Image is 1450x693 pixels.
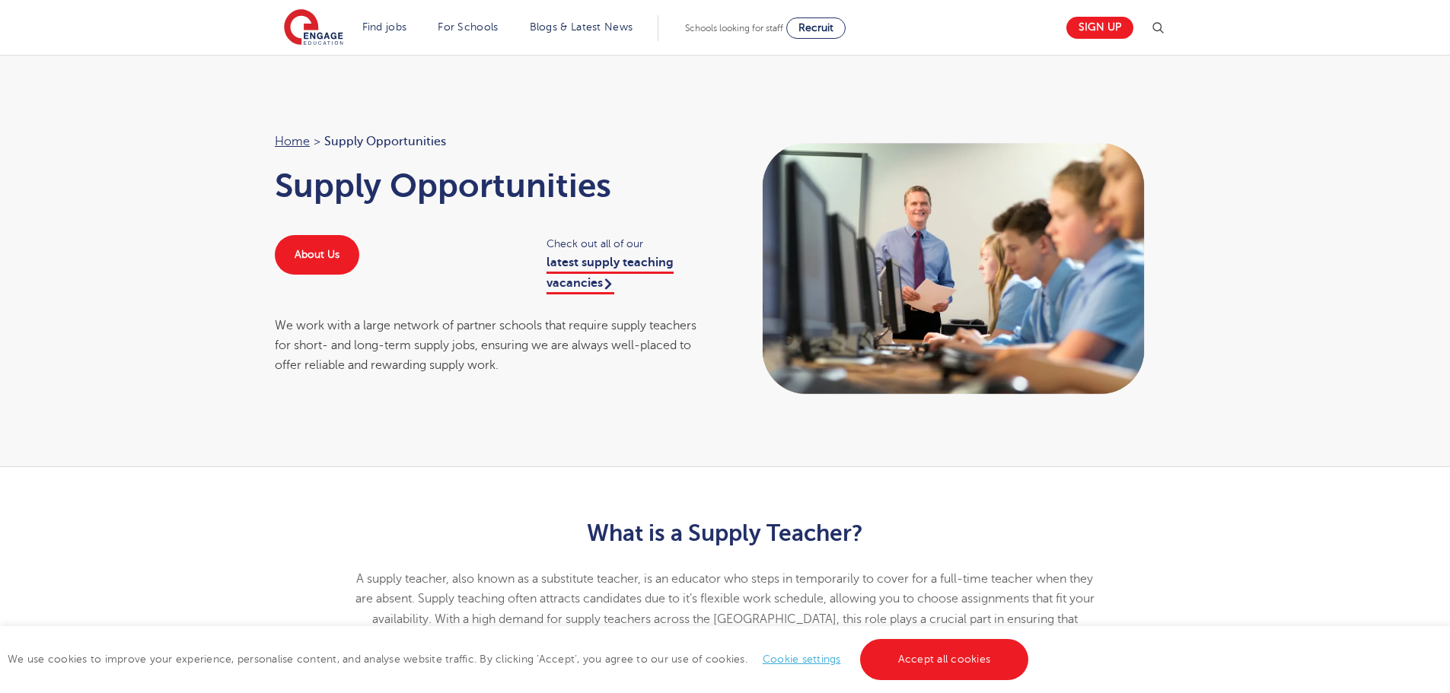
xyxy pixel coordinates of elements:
h1: Supply Opportunities [275,167,710,205]
p: A supply teacher, also known as a substitute teacher, is an educator who steps in temporarily to ... [352,569,1098,689]
a: Cookie settings [763,653,841,665]
span: Schools looking for staff [685,23,783,33]
span: Recruit [798,22,833,33]
a: Sign up [1066,17,1133,39]
a: Accept all cookies [860,639,1029,680]
span: Check out all of our [547,235,710,253]
div: We work with a large network of partner schools that require supply teachers for short- and long-... [275,316,710,376]
span: We use cookies to improve your experience, personalise content, and analyse website traffic. By c... [8,653,1032,665]
img: Engage Education [284,9,343,47]
a: For Schools [438,21,498,33]
h2: What is a Supply Teacher? [352,520,1098,546]
span: Supply Opportunities [324,132,446,151]
a: Recruit [786,17,846,39]
nav: breadcrumb [275,132,710,151]
a: Find jobs [362,21,407,33]
a: Blogs & Latest News [530,21,633,33]
a: Home [275,135,310,148]
a: About Us [275,235,359,275]
span: > [314,135,320,148]
a: latest supply teaching vacancies [547,256,674,294]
